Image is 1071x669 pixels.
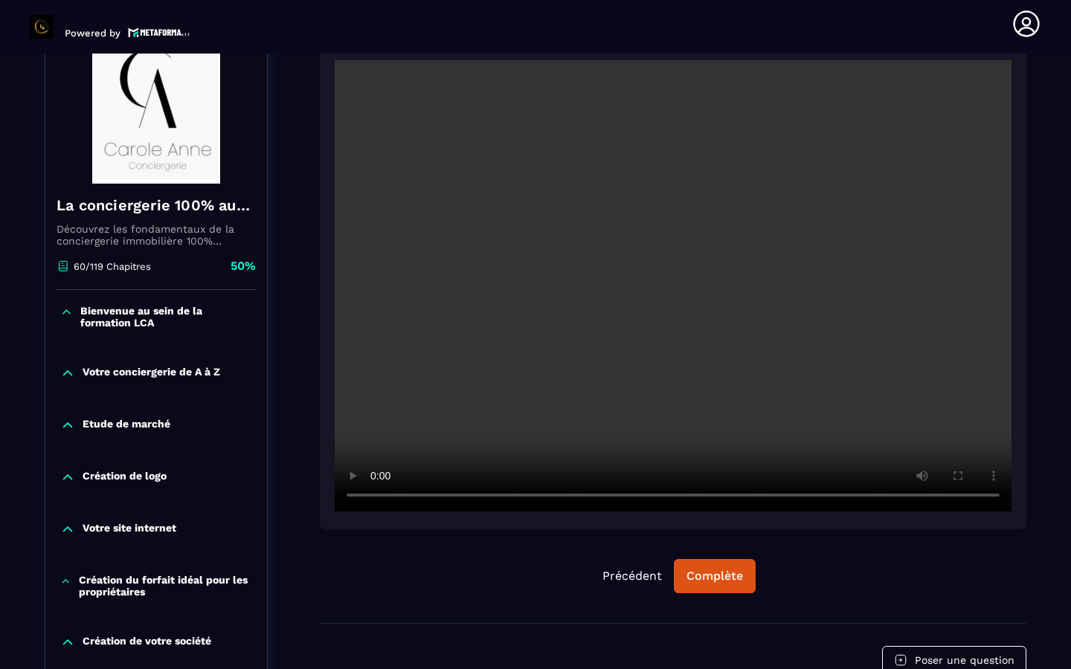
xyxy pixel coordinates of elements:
[57,223,256,247] p: Découvrez les fondamentaux de la conciergerie immobilière 100% automatisée. Cette formation est c...
[83,522,176,537] p: Votre site internet
[83,366,220,381] p: Votre conciergerie de A à Z
[30,15,54,39] img: logo-branding
[686,569,743,584] div: Complète
[74,261,151,272] p: 60/119 Chapitres
[57,195,256,216] h4: La conciergerie 100% automatisée
[83,635,211,650] p: Création de votre société
[128,26,190,39] img: logo
[57,35,256,184] img: banner
[79,574,252,598] p: Création du forfait idéal pour les propriétaires
[231,258,256,274] p: 50%
[65,28,120,39] p: Powered by
[83,418,170,433] p: Etude de marché
[674,559,756,593] button: Complète
[591,560,674,592] button: Précédent
[83,470,167,485] p: Création de logo
[80,305,252,329] p: Bienvenue au sein de la formation LCA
